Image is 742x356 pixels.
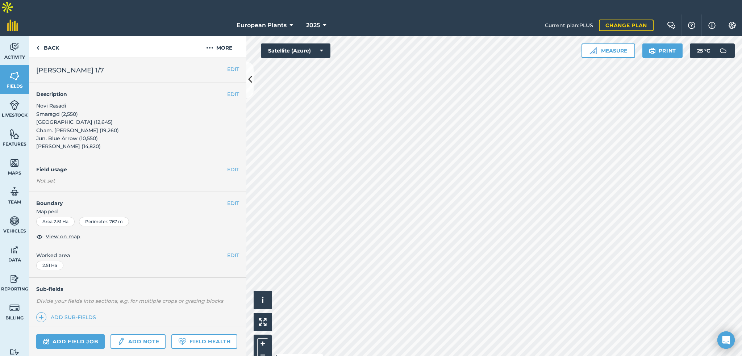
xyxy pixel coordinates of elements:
button: 2025 [303,14,329,36]
span: Worked area [36,251,239,259]
img: svg+xml;base64,PHN2ZyB4bWxucz0iaHR0cDovL3d3dy53My5vcmcvMjAwMC9zdmciIHdpZHRoPSIxOSIgaGVpZ2h0PSIyNC... [649,46,656,55]
img: svg+xml;base64,PHN2ZyB4bWxucz0iaHR0cDovL3d3dy53My5vcmcvMjAwMC9zdmciIHdpZHRoPSI1NiIgaGVpZ2h0PSI2MC... [9,129,20,139]
a: Add note [111,334,166,349]
h4: Sub-fields [29,285,246,293]
span: 25 ° C [697,43,710,58]
a: Field Health [171,334,237,349]
a: Add sub-fields [36,312,99,322]
button: EDIT [227,90,239,98]
div: Area : 2.51 Ha [36,217,75,226]
img: svg+xml;base64,PD94bWwgdmVyc2lvbj0iMS4wIiBlbmNvZGluZz0idXRmLTgiPz4KPCEtLSBHZW5lcmF0b3I6IEFkb2JlIE... [43,337,50,346]
span: Current plan : PLUS [545,21,593,29]
button: Print [642,43,683,58]
img: svg+xml;base64,PHN2ZyB4bWxucz0iaHR0cDovL3d3dy53My5vcmcvMjAwMC9zdmciIHdpZHRoPSIxNCIgaGVpZ2h0PSIyNC... [39,313,44,322]
div: Not set [36,177,239,184]
button: + [257,338,268,349]
img: svg+xml;base64,PD94bWwgdmVyc2lvbj0iMS4wIiBlbmNvZGluZz0idXRmLTgiPz4KPCEtLSBHZW5lcmF0b3I6IEFkb2JlIE... [9,273,20,284]
button: Satellite (Azure) [261,43,330,58]
h4: Boundary [29,192,227,207]
em: Divide your fields into sections, e.g. for multiple crops or grazing blocks [36,298,223,304]
img: Ruler icon [589,47,597,54]
img: svg+xml;base64,PD94bWwgdmVyc2lvbj0iMS4wIiBlbmNvZGluZz0idXRmLTgiPz4KPCEtLSBHZW5lcmF0b3I6IEFkb2JlIE... [716,43,730,58]
img: svg+xml;base64,PD94bWwgdmVyc2lvbj0iMS4wIiBlbmNvZGluZz0idXRmLTgiPz4KPCEtLSBHZW5lcmF0b3I6IEFkb2JlIE... [9,244,20,255]
h4: Field usage [36,166,227,173]
button: EDIT [227,166,239,173]
button: European Plants [234,14,296,36]
img: svg+xml;base64,PD94bWwgdmVyc2lvbj0iMS4wIiBlbmNvZGluZz0idXRmLTgiPz4KPCEtLSBHZW5lcmF0b3I6IEFkb2JlIE... [9,302,20,313]
img: fieldmargin Logo [7,20,18,31]
div: Open Intercom Messenger [717,331,735,349]
button: View on map [36,232,80,241]
a: Back [29,36,66,58]
img: svg+xml;base64,PHN2ZyB4bWxucz0iaHR0cDovL3d3dy53My5vcmcvMjAwMC9zdmciIHdpZHRoPSI1NiIgaGVpZ2h0PSI2MC... [9,71,20,81]
img: svg+xml;base64,PD94bWwgdmVyc2lvbj0iMS4wIiBlbmNvZGluZz0idXRmLTgiPz4KPCEtLSBHZW5lcmF0b3I6IEFkb2JlIE... [117,337,125,346]
span: 2025 [306,21,320,30]
span: European Plants [237,21,287,30]
img: svg+xml;base64,PD94bWwgdmVyc2lvbj0iMS4wIiBlbmNvZGluZz0idXRmLTgiPz4KPCEtLSBHZW5lcmF0b3I6IEFkb2JlIE... [9,42,20,53]
img: svg+xml;base64,PHN2ZyB4bWxucz0iaHR0cDovL3d3dy53My5vcmcvMjAwMC9zdmciIHdpZHRoPSI5IiBoZWlnaHQ9IjI0Ii... [36,43,39,52]
img: svg+xml;base64,PHN2ZyB4bWxucz0iaHR0cDovL3d3dy53My5vcmcvMjAwMC9zdmciIHdpZHRoPSIxOCIgaGVpZ2h0PSIyNC... [36,232,43,241]
button: More [192,36,246,58]
button: i [254,291,272,309]
span: [PERSON_NAME] 1/7 [36,65,104,75]
img: svg+xml;base64,PHN2ZyB4bWxucz0iaHR0cDovL3d3dy53My5vcmcvMjAwMC9zdmciIHdpZHRoPSI1NiIgaGVpZ2h0PSI2MC... [9,158,20,168]
button: EDIT [227,65,239,73]
a: Change plan [599,20,654,31]
img: svg+xml;base64,PD94bWwgdmVyc2lvbj0iMS4wIiBlbmNvZGluZz0idXRmLTgiPz4KPCEtLSBHZW5lcmF0b3I6IEFkb2JlIE... [9,187,20,197]
button: EDIT [227,199,239,207]
span: Novi Rasadi Smaragd (2,550) [GEOGRAPHIC_DATA] (12,645) Cham. [PERSON_NAME] (19,260) Jun. Blue Arr... [36,102,119,150]
img: svg+xml;base64,PHN2ZyB4bWxucz0iaHR0cDovL3d3dy53My5vcmcvMjAwMC9zdmciIHdpZHRoPSIxNyIgaGVpZ2h0PSIxNy... [708,21,716,30]
a: Add field job [36,334,105,349]
span: View on map [46,233,80,240]
img: Four arrows, one pointing top left, one top right, one bottom right and the last bottom left [259,318,267,326]
button: 25 °C [690,43,735,58]
button: Measure [581,43,635,58]
img: Two speech bubbles overlapping with the left bubble in the forefront [667,22,676,29]
img: svg+xml;base64,PD94bWwgdmVyc2lvbj0iMS4wIiBlbmNvZGluZz0idXRmLTgiPz4KPCEtLSBHZW5lcmF0b3I6IEFkb2JlIE... [9,100,20,110]
button: EDIT [227,251,239,259]
img: svg+xml;base64,PHN2ZyB4bWxucz0iaHR0cDovL3d3dy53My5vcmcvMjAwMC9zdmciIHdpZHRoPSIyMCIgaGVpZ2h0PSIyNC... [206,43,213,52]
span: Mapped [29,208,246,215]
div: Perimeter : 767 m [79,217,129,226]
img: svg+xml;base64,PD94bWwgdmVyc2lvbj0iMS4wIiBlbmNvZGluZz0idXRmLTgiPz4KPCEtLSBHZW5lcmF0b3I6IEFkb2JlIE... [9,215,20,226]
img: A question mark icon [687,22,696,29]
div: 2.51 Ha [36,261,63,270]
img: svg+xml;base64,PD94bWwgdmVyc2lvbj0iMS4wIiBlbmNvZGluZz0idXRmLTgiPz4KPCEtLSBHZW5lcmF0b3I6IEFkb2JlIE... [9,349,20,356]
h4: Description [36,90,239,98]
img: A cog icon [728,22,737,29]
span: i [262,296,264,305]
